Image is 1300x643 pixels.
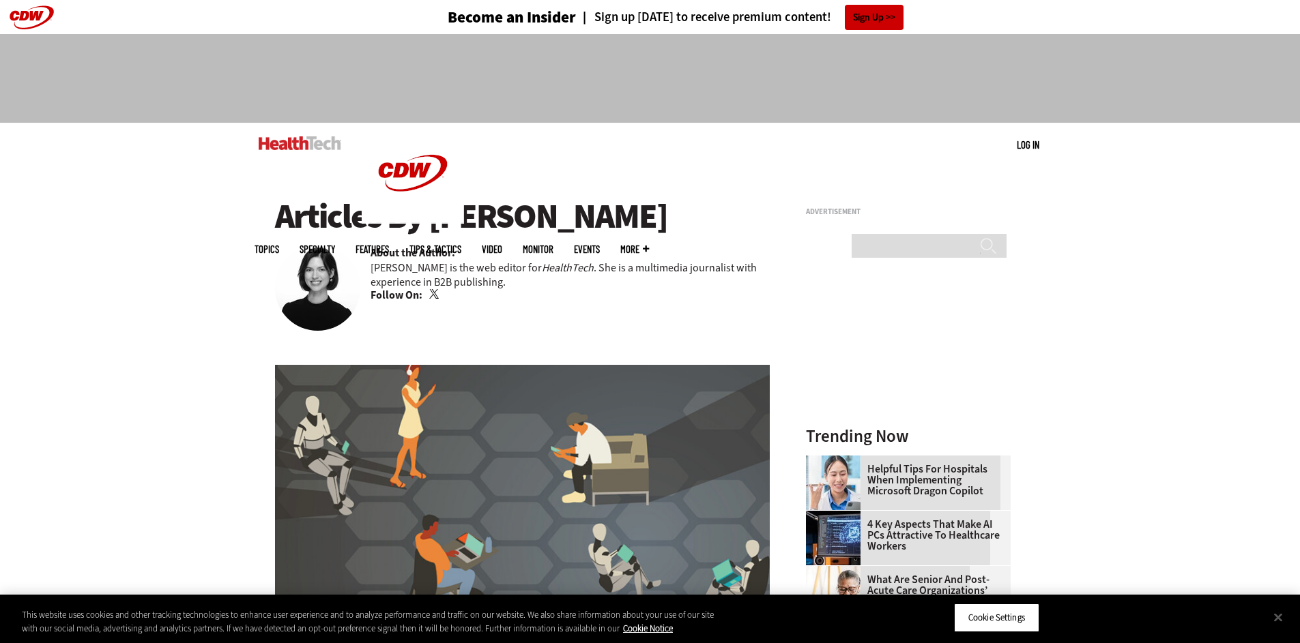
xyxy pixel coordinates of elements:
a: Older person using tablet [806,566,867,577]
img: Home [362,123,464,224]
span: Specialty [300,244,335,254]
div: This website uses cookies and other tracking technologies to enhance user experience and to analy... [22,608,715,635]
iframe: advertisement [402,48,899,109]
a: Sign up [DATE] to receive premium content! [576,11,831,24]
a: Doctor using phone to dictate to tablet [806,455,867,466]
a: Become an Insider [396,10,576,25]
img: Group of humans and robots accessing a network [275,365,770,632]
a: Helpful Tips for Hospitals When Implementing Microsoft Dragon Copilot [806,464,1002,496]
button: Close [1263,602,1293,632]
a: CDW [362,213,464,227]
a: Events [574,244,600,254]
a: What Are Senior and Post-Acute Care Organizations’ Top Technology Priorities [DATE]? [806,574,1002,618]
img: Older person using tablet [806,566,861,620]
a: Features [356,244,389,254]
span: More [620,244,649,254]
a: Sign Up [845,5,904,30]
img: Doctor using phone to dictate to tablet [806,455,861,510]
a: 4 Key Aspects That Make AI PCs Attractive to Healthcare Workers [806,519,1002,552]
a: Twitter [429,289,442,300]
img: Desktop monitor with brain AI concept [806,511,861,565]
div: User menu [1017,138,1039,152]
button: Cookie Settings [954,603,1039,632]
a: Log in [1017,138,1039,151]
h3: Trending Now [806,428,1011,445]
p: [PERSON_NAME] is the web editor for . She is a multimedia journalist with experience in B2B publi... [371,260,770,289]
a: Desktop monitor with brain AI concept [806,511,867,522]
a: Tips & Tactics [409,244,461,254]
img: Home [259,136,341,150]
a: MonITor [523,244,553,254]
span: Topics [255,244,279,254]
b: Follow On: [371,288,422,303]
a: More information about your privacy [623,623,673,634]
h3: Become an Insider [448,10,576,25]
a: Video [482,244,502,254]
iframe: advertisement [806,221,1011,391]
img: Jordan Scott [275,245,360,331]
